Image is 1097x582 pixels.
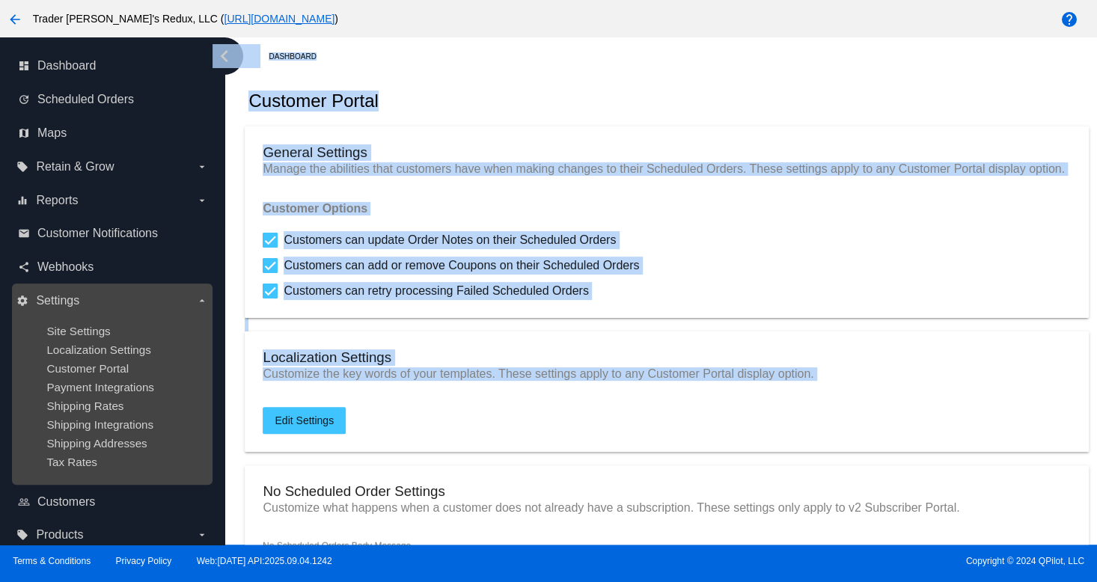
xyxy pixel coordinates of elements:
[37,495,95,509] span: Customers
[46,362,129,375] a: Customer Portal
[6,10,24,28] mat-icon: arrow_back
[284,282,588,300] span: Customers can retry processing Failed Scheduled Orders
[1060,10,1078,28] mat-icon: help
[37,93,134,106] span: Scheduled Orders
[18,490,208,514] a: people_outline Customers
[284,231,616,249] span: Customers can update Order Notes on their Scheduled Orders
[196,529,208,541] i: arrow_drop_down
[18,94,30,105] i: update
[46,456,97,468] a: Tax Rates
[263,202,1070,215] h4: Customer Options
[46,418,153,431] a: Shipping Integrations
[16,161,28,173] i: local_offer
[13,556,91,566] a: Terms & Conditions
[196,295,208,307] i: arrow_drop_down
[263,483,1070,500] h3: No Scheduled Order Settings
[263,162,1070,176] p: Manage the abilities that customers have when making changes to their Scheduled Orders. These set...
[18,261,30,273] i: share
[284,257,639,275] span: Customers can add or remove Coupons on their Scheduled Orders
[36,528,83,542] span: Products
[197,556,332,566] a: Web:[DATE] API:2025.09.04.1242
[224,13,334,25] a: [URL][DOMAIN_NAME]
[561,556,1084,566] span: Copyright © 2024 QPilot, LLC
[263,501,1070,515] p: Customize what happens when a customer does not already have a subscription. These settings only ...
[18,60,30,72] i: dashboard
[16,295,28,307] i: settings
[46,399,123,412] a: Shipping Rates
[196,161,208,173] i: arrow_drop_down
[18,496,30,508] i: people_outline
[46,343,150,356] a: Localization Settings
[36,194,78,207] span: Reports
[248,91,378,111] h2: Customer Portal
[263,349,1070,366] h3: Localization Settings
[196,194,208,206] i: arrow_drop_down
[213,44,236,68] i: chevron_left
[263,407,346,434] button: Edit Settings
[275,414,334,426] span: Edit Settings
[16,529,28,541] i: local_offer
[18,54,208,78] a: dashboard Dashboard
[33,13,338,25] span: Trader [PERSON_NAME]'s Redux, LLC ( )
[46,325,110,337] a: Site Settings
[46,437,147,450] a: Shipping Addresses
[18,221,208,245] a: email Customer Notifications
[18,121,208,145] a: map Maps
[46,381,154,393] a: Payment Integrations
[37,59,96,73] span: Dashboard
[263,144,1070,161] h3: General Settings
[37,260,94,274] span: Webhooks
[116,556,172,566] a: Privacy Policy
[18,127,30,139] i: map
[18,255,208,279] a: share Webhooks
[36,160,114,174] span: Retain & Grow
[18,88,208,111] a: update Scheduled Orders
[18,227,30,239] i: email
[36,294,79,307] span: Settings
[37,227,158,240] span: Customer Notifications
[16,194,28,206] i: equalizer
[263,367,1070,381] p: Customize the key words of your templates. These settings apply to any Customer Portal display op...
[269,45,329,68] a: Dashboard
[37,126,67,140] span: Maps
